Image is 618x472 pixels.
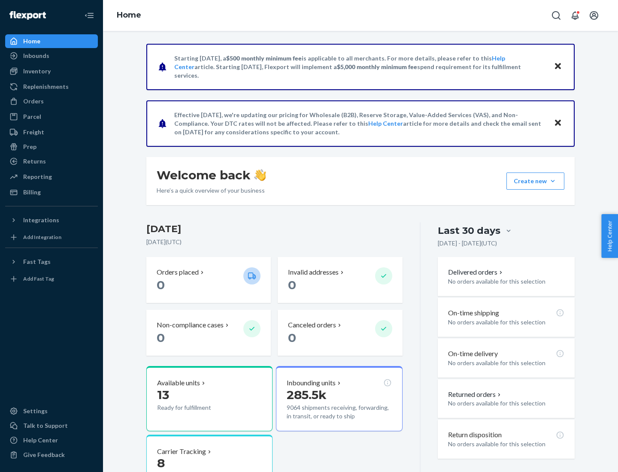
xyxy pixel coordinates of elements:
[448,267,504,277] button: Delivered orders
[276,366,402,431] button: Inbounding units285.5k9064 shipments receiving, forwarding, in transit, or ready to ship
[5,64,98,78] a: Inventory
[585,7,603,24] button: Open account menu
[566,7,584,24] button: Open notifications
[287,387,327,402] span: 285.5k
[448,277,564,286] p: No orders available for this selection
[5,433,98,447] a: Help Center
[23,216,59,224] div: Integrations
[5,419,98,433] a: Talk to Support
[601,214,618,258] button: Help Center
[81,7,98,24] button: Close Navigation
[174,111,545,136] p: Effective [DATE], we're updating our pricing for Wholesale (B2B), Reserve Storage, Value-Added Se...
[438,239,497,248] p: [DATE] - [DATE] ( UTC )
[5,213,98,227] button: Integrations
[552,117,563,130] button: Close
[157,456,165,470] span: 8
[278,257,402,303] button: Invalid addresses 0
[157,267,199,277] p: Orders placed
[368,120,403,127] a: Help Center
[23,82,69,91] div: Replenishments
[23,37,40,45] div: Home
[278,310,402,356] button: Canceled orders 0
[146,238,403,246] p: [DATE] ( UTC )
[157,447,206,457] p: Carrier Tracking
[448,399,564,408] p: No orders available for this selection
[23,112,41,121] div: Parcel
[5,34,98,48] a: Home
[146,257,271,303] button: Orders placed 0
[23,128,44,136] div: Freight
[5,185,98,199] a: Billing
[288,278,296,292] span: 0
[23,172,52,181] div: Reporting
[157,186,266,195] p: Here’s a quick overview of your business
[5,230,98,244] a: Add Integration
[157,320,224,330] p: Non-compliance cases
[5,255,98,269] button: Fast Tags
[287,378,336,388] p: Inbounding units
[5,154,98,168] a: Returns
[157,378,200,388] p: Available units
[288,330,296,345] span: 0
[254,169,266,181] img: hand-wave emoji
[146,222,403,236] h3: [DATE]
[157,387,169,402] span: 13
[23,188,41,197] div: Billing
[448,440,564,448] p: No orders available for this selection
[146,366,273,431] button: Available units13Ready for fulfillment
[548,7,565,24] button: Open Search Box
[448,390,503,399] button: Returned orders
[337,63,417,70] span: $5,000 monthly minimum fee
[9,11,46,20] img: Flexport logo
[110,3,148,28] ol: breadcrumbs
[226,54,302,62] span: $500 monthly minimum fee
[438,224,500,237] div: Last 30 days
[23,67,51,76] div: Inventory
[157,330,165,345] span: 0
[23,142,36,151] div: Prep
[23,421,68,430] div: Talk to Support
[448,318,564,327] p: No orders available for this selection
[5,49,98,63] a: Inbounds
[287,403,391,421] p: 9064 shipments receiving, forwarding, in transit, or ready to ship
[23,436,58,445] div: Help Center
[5,448,98,462] button: Give Feedback
[23,233,61,241] div: Add Integration
[448,308,499,318] p: On-time shipping
[157,278,165,292] span: 0
[448,349,498,359] p: On-time delivery
[506,172,564,190] button: Create new
[23,275,54,282] div: Add Fast Tag
[5,140,98,154] a: Prep
[5,404,98,418] a: Settings
[5,110,98,124] a: Parcel
[552,61,563,73] button: Close
[5,80,98,94] a: Replenishments
[23,451,65,459] div: Give Feedback
[5,170,98,184] a: Reporting
[288,267,339,277] p: Invalid addresses
[448,430,502,440] p: Return disposition
[448,359,564,367] p: No orders available for this selection
[23,257,51,266] div: Fast Tags
[117,10,141,20] a: Home
[23,51,49,60] div: Inbounds
[5,125,98,139] a: Freight
[23,407,48,415] div: Settings
[157,167,266,183] h1: Welcome back
[174,54,545,80] p: Starting [DATE], a is applicable to all merchants. For more details, please refer to this article...
[5,94,98,108] a: Orders
[23,157,46,166] div: Returns
[146,310,271,356] button: Non-compliance cases 0
[157,403,236,412] p: Ready for fulfillment
[23,97,44,106] div: Orders
[288,320,336,330] p: Canceled orders
[5,272,98,286] a: Add Fast Tag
